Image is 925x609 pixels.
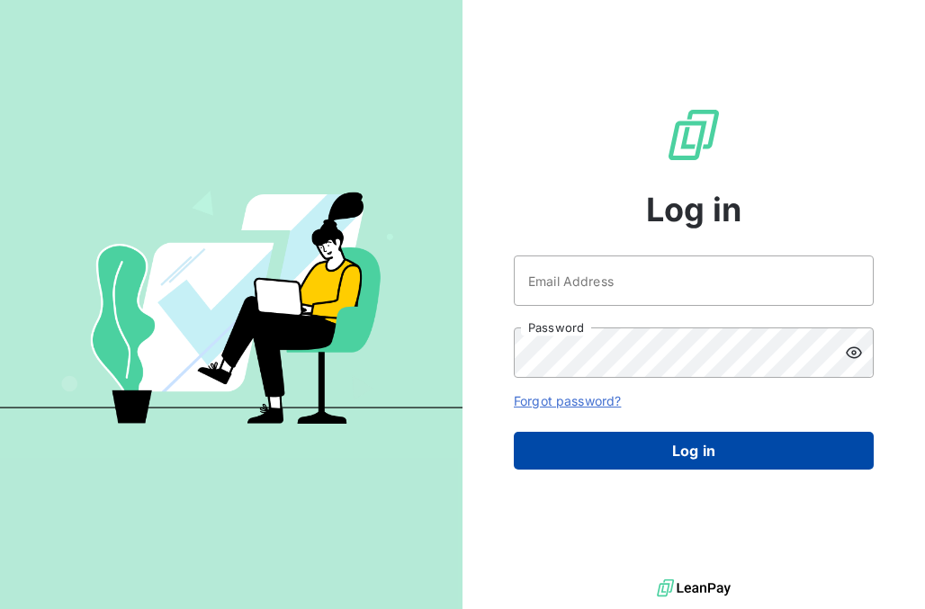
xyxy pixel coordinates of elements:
[657,575,731,602] img: logo
[514,255,874,306] input: placeholder
[646,185,742,234] span: Log in
[665,106,723,164] img: LeanPay Logo
[514,432,874,470] button: Log in
[514,393,621,408] a: Forgot password?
